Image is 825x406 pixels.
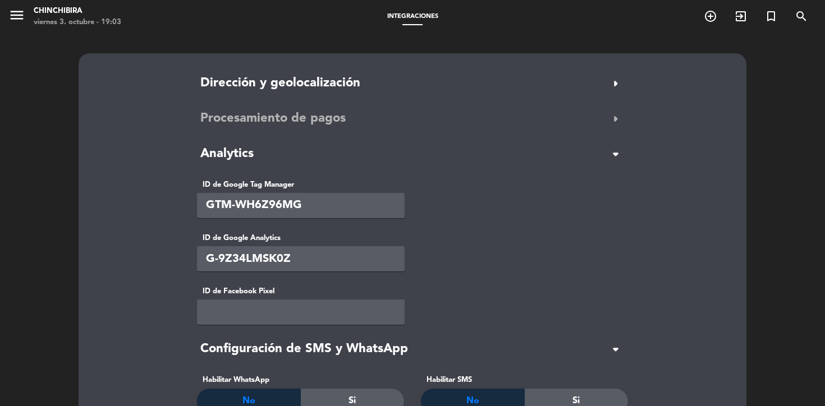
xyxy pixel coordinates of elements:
[197,144,628,165] button: Analyticsarrow_drop_down
[607,75,625,93] span: arrow_right
[197,374,404,386] label: Habilitar WhatsApp
[34,17,121,28] div: viernes 3. octubre - 19:03
[734,10,748,23] i: exit_to_app
[8,7,25,27] button: menu
[197,179,628,191] label: ID de Google Tag Manager
[607,340,625,358] span: arrow_drop_down
[421,374,628,386] label: Habilitar SMS
[197,285,628,297] label: ID de Facebook Pixel
[197,108,628,130] button: Procesamiento de pagosarrow_right
[200,73,360,94] span: Dirección y geolocalización
[704,10,717,23] i: add_circle_outline
[8,7,25,24] i: menu
[764,10,778,23] i: turned_in_not
[200,109,346,129] span: Procesamiento de pagos
[34,6,121,17] div: Chinchibira
[607,110,625,128] span: arrow_right
[197,232,628,244] label: ID de Google Analytics
[607,145,625,163] span: arrow_drop_down
[197,339,628,360] button: Configuración de SMS y WhatsApparrow_drop_down
[382,13,444,20] span: Integraciones
[795,10,808,23] i: search
[197,73,628,94] button: Dirección y geolocalizaciónarrow_right
[200,339,408,359] span: Configuración de SMS y WhatsApp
